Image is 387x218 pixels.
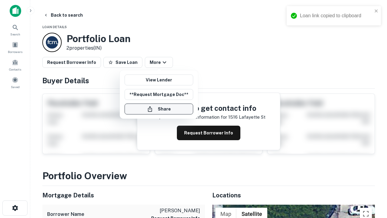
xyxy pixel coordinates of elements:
[300,12,372,19] div: Loan link copied to clipboard
[374,8,379,14] button: close
[357,170,387,199] iframe: Chat Widget
[125,89,193,100] button: **Request Mortgage Doc**
[125,104,193,114] button: Share
[125,74,193,85] a: View Lender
